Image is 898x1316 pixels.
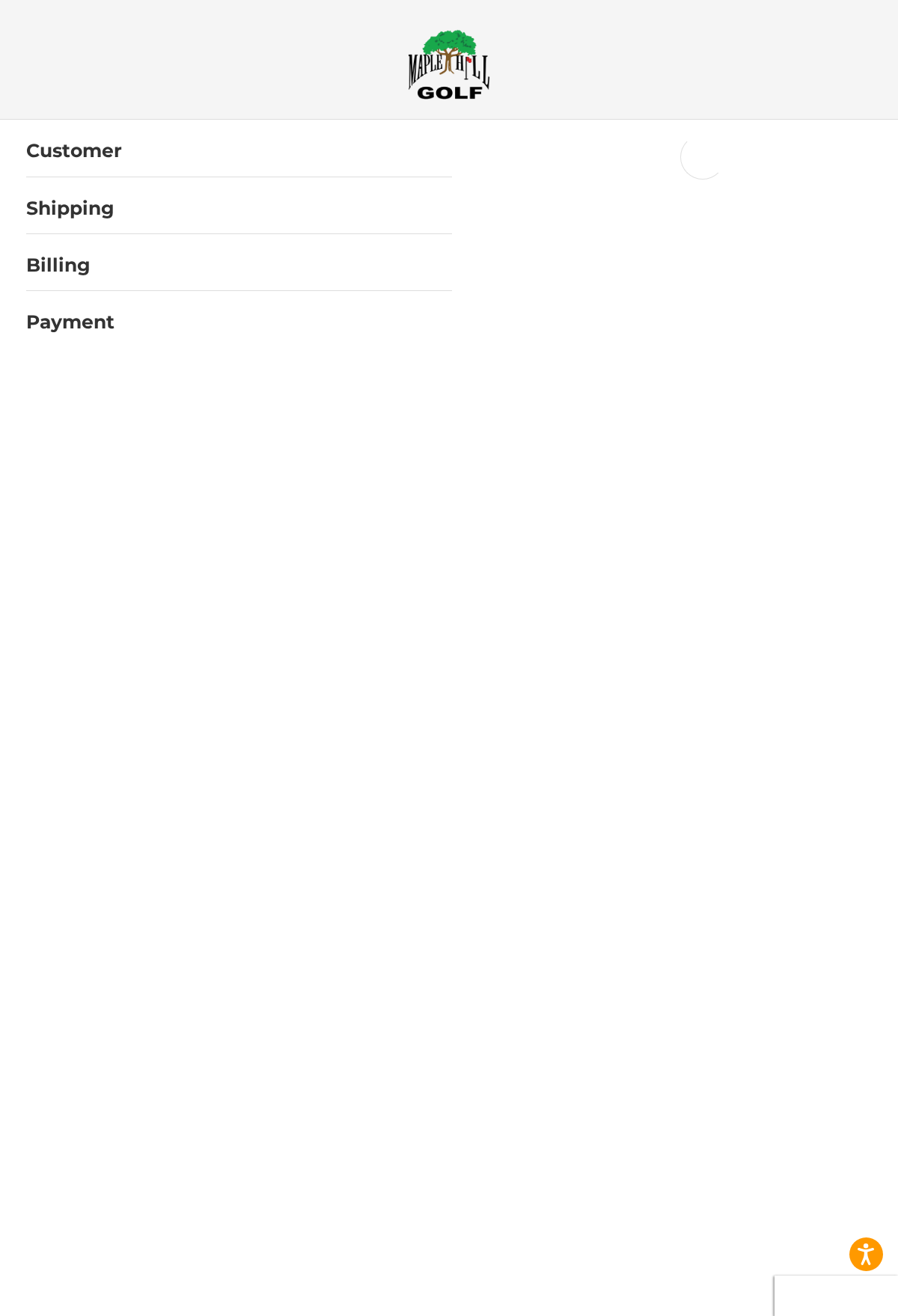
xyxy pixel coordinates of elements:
h2: Shipping [26,197,114,220]
iframe: Gorgias live chat messenger [15,1252,178,1301]
img: Maple Hill Golf [408,29,490,100]
h2: Payment [26,310,114,334]
h2: Customer [26,139,122,162]
iframe: Google Customer Reviews [775,1276,898,1316]
h2: Billing [26,254,114,277]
